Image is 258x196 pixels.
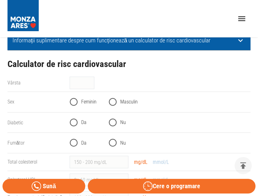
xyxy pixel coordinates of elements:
[70,94,251,110] div: gender
[7,31,251,50] div: Informații suplimentare despre cum funcționează un calculator de risc cardiovascular
[120,139,126,147] span: Nu
[70,156,128,168] input: 150 - 200 mg/dL
[81,139,87,147] span: Da
[235,157,252,174] button: delete
[88,179,256,194] button: Cere o programare
[7,119,65,126] legend: Diabetic
[81,119,87,126] span: Da
[70,135,251,151] div: smoking
[7,80,21,86] label: Vârsta
[151,175,171,184] button: mmol/L
[120,119,126,126] span: Nu
[70,115,251,130] div: diabetes
[7,139,65,146] legend: Fumător
[2,179,85,194] a: Sună
[81,98,97,106] span: Feminin
[7,159,37,165] label: Total colesterol
[151,158,171,167] button: mmol/L
[233,10,251,27] button: open drawer
[120,98,138,106] span: Masculin
[70,174,128,186] input: 0 - 60 mg/dL
[12,37,236,44] p: Informații suplimentare despre cum funcționează un calculator de risc cardiovascular
[7,59,251,69] h2: Calculator de risc cardiovascular
[7,99,14,105] label: Sex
